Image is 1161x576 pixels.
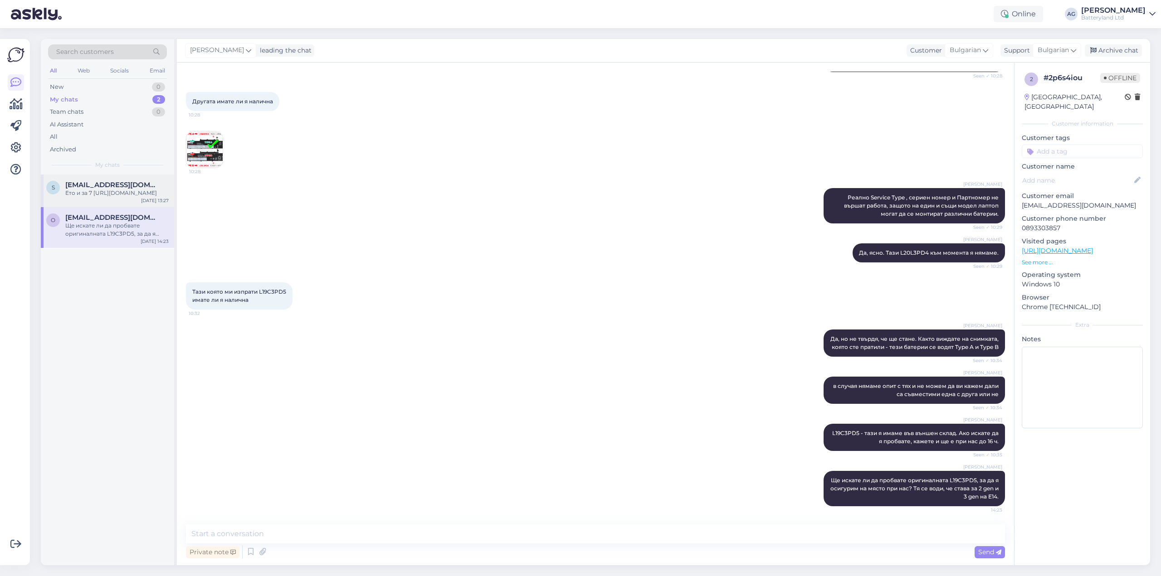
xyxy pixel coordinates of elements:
[1022,334,1143,344] p: Notes
[963,416,1002,423] span: [PERSON_NAME]
[186,131,223,168] img: Attachment
[1022,133,1143,143] p: Customer tags
[1022,145,1143,158] input: Add a tag
[52,184,55,191] span: s
[1081,7,1146,14] div: [PERSON_NAME]
[830,477,1000,500] span: Ще искате ли да пробвате оригиналната L19C3PD5, за да я осигурим на място при нас? Тя се води, че...
[1022,175,1132,185] input: Add name
[189,310,223,317] span: 10:32
[189,111,223,118] span: 10:28
[1038,45,1069,55] span: Bulgarian
[141,238,169,245] div: [DATE] 14:23
[963,464,1002,470] span: [PERSON_NAME]
[1024,92,1125,111] div: [GEOGRAPHIC_DATA], [GEOGRAPHIC_DATA]
[50,145,76,154] div: Archived
[830,335,1000,350] span: Да, но не твърдя, че ще стане. Както виждате на снимката, която сте пратили - тези батерии се вод...
[1022,258,1143,266] p: See more ...
[1044,73,1100,83] div: # 2p6s4iou
[963,181,1002,188] span: [PERSON_NAME]
[192,98,273,105] span: Другата имате ли я налична
[859,249,999,256] span: Да, ясно. Тази L20L3PD4 към момента я нямаме.
[907,46,942,55] div: Customer
[1081,7,1156,21] a: [PERSON_NAME]Batteryland Ltd
[65,189,169,197] div: Ето и за 7 [URL][DOMAIN_NAME]
[56,47,114,57] span: Search customers
[95,161,120,169] span: My chats
[1022,162,1143,171] p: Customer name
[141,197,169,204] div: [DATE] 13:27
[978,548,1001,556] span: Send
[50,132,58,141] div: All
[1022,280,1143,289] p: Windows 10
[833,382,1000,397] span: в случая нямаме опит с тях и не можем да ви кажем дали са съвместими една с друга или не
[844,194,1000,217] span: Реално Service Type , сериен номер и Партномер не вършат работа, защото на един и същи модел лапт...
[1022,302,1143,312] p: Chrome [TECHNICAL_ID]
[186,546,239,558] div: Private note
[1022,120,1143,128] div: Customer information
[51,217,55,223] span: o
[256,46,312,55] div: leading the chat
[50,95,78,104] div: My chats
[1022,223,1143,233] p: 0893303857
[76,65,92,77] div: Web
[1022,201,1143,210] p: [EMAIL_ADDRESS][DOMAIN_NAME]
[50,82,63,92] div: New
[1022,270,1143,280] p: Operating system
[190,45,244,55] span: [PERSON_NAME]
[950,45,981,55] span: Bulgarian
[994,6,1043,22] div: Online
[1022,191,1143,201] p: Customer email
[963,236,1002,243] span: [PERSON_NAME]
[832,430,1000,445] span: L19C3PD5 - тази я имаме във външен склад. Ако искате да я пробвате, кажете и ще е при нас до 16 ч.
[1030,76,1033,82] span: 2
[968,224,1002,231] span: Seen ✓ 10:29
[1022,237,1143,246] p: Visited pages
[65,213,160,222] span: office@cryptosystemsbg.com
[1022,321,1143,329] div: Extra
[1100,73,1140,83] span: Offline
[963,322,1002,329] span: [PERSON_NAME]
[50,120,83,129] div: AI Assistant
[152,82,165,92] div: 0
[1000,46,1030,55] div: Support
[189,168,223,175] span: 10:28
[1081,14,1146,21] div: Batteryland Ltd
[1022,247,1093,255] a: [URL][DOMAIN_NAME]
[968,263,1002,270] span: Seen ✓ 10:29
[963,369,1002,376] span: [PERSON_NAME]
[1022,214,1143,223] p: Customer phone number
[1065,8,1078,20] div: AG
[48,65,59,77] div: All
[108,65,131,77] div: Socials
[65,222,169,238] div: Ще искате ли да пробвате оригиналната L19C3PD5, за да я осигурим на място при нас? Тя се води, че...
[7,46,24,63] img: Askly Logo
[968,73,1002,79] span: Seen ✓ 10:28
[968,451,1002,458] span: Seen ✓ 10:35
[968,507,1002,513] span: 14:23
[152,95,165,104] div: 2
[152,107,165,116] div: 0
[968,357,1002,364] span: Seen ✓ 10:34
[65,181,160,189] span: slavvii1984@abv.bg
[148,65,167,77] div: Email
[968,404,1002,411] span: Seen ✓ 10:34
[1022,293,1143,302] p: Browser
[50,107,83,116] div: Team chats
[192,288,286,303] span: Тази която ми изпрати L19C3PD5 имате ли я налична
[1085,44,1142,57] div: Archive chat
